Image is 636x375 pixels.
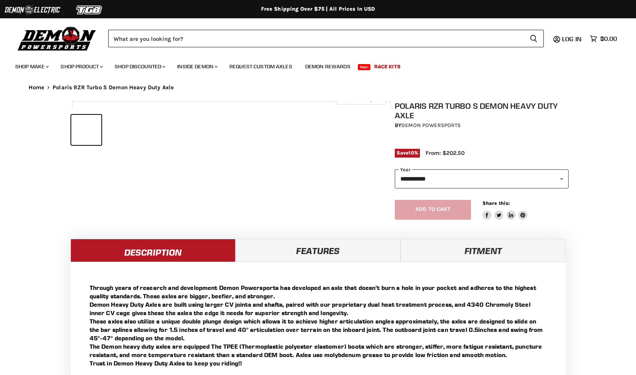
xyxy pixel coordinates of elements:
img: TGB Logo 2 [61,3,118,17]
a: Shop Make [10,59,53,74]
a: Demon Powersports [401,122,461,129]
span: From: $202.50 [426,150,465,156]
a: $0.00 [586,33,621,44]
input: Search [108,30,524,47]
span: Polaris RZR Turbo S Demon Heavy Duty Axle [53,84,174,91]
aside: Share this: [482,200,528,220]
span: New! [358,64,371,70]
button: IMAGE thumbnail [71,115,101,145]
button: IMAGE thumbnail [104,115,134,145]
a: Request Custom Axles [224,59,298,74]
select: year [395,169,569,188]
button: Search [524,30,544,47]
a: Fitment [401,239,566,262]
img: Demon Electric Logo 2 [4,3,61,17]
a: Shop Product [55,59,107,74]
a: Demon Rewards [300,59,356,74]
span: Log in [562,35,582,43]
div: Free Shipping Over $75 | All Prices In USD [13,6,623,13]
a: Race Kits [368,59,406,74]
img: Demon Powersports [15,25,99,52]
a: Home [29,84,45,91]
a: Inside Demon [171,59,222,74]
a: Shop Discounted [109,59,170,74]
span: 10 [409,150,414,156]
form: Product [108,30,544,47]
a: Description [70,239,235,262]
a: Features [235,239,401,262]
div: by [395,121,569,130]
p: Through years of research and development Demon Powersports has developed an axle that doesn’t bu... [90,283,547,367]
h1: Polaris RZR Turbo S Demon Heavy Duty Axle [395,101,569,120]
a: Log in [559,35,586,42]
span: $0.00 [600,35,617,42]
ul: Main menu [10,56,615,74]
span: Click to expand [340,96,382,102]
nav: Breadcrumbs [13,84,623,91]
span: Share this: [482,200,510,206]
span: Save % [395,149,420,157]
